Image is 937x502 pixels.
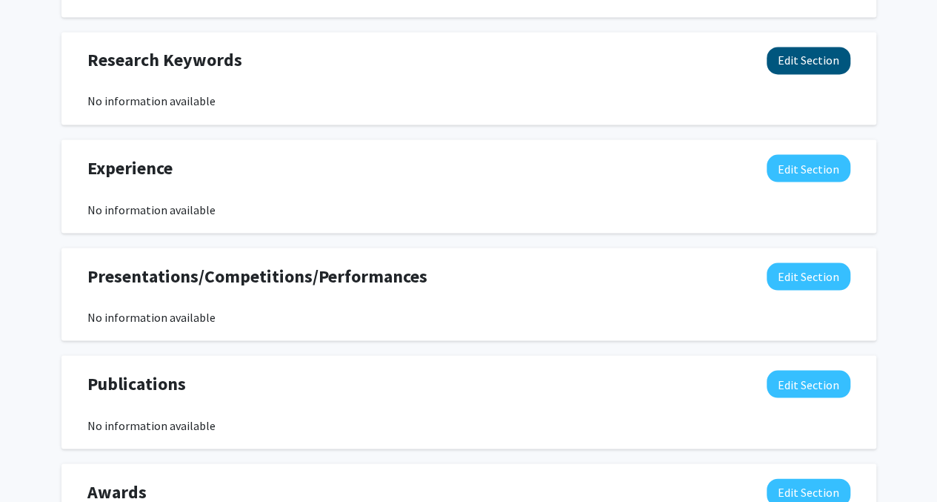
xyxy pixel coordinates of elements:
[11,435,63,491] iframe: Chat
[87,416,850,434] div: No information available
[87,262,427,289] span: Presentations/Competitions/Performances
[87,47,242,73] span: Research Keywords
[87,308,850,326] div: No information available
[87,92,850,110] div: No information available
[87,200,850,218] div: No information available
[87,370,186,397] span: Publications
[767,47,850,74] button: Edit Research Keywords
[767,370,850,397] button: Edit Publications
[87,154,173,181] span: Experience
[767,262,850,290] button: Edit Presentations/Competitions/Performances
[767,154,850,182] button: Edit Experience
